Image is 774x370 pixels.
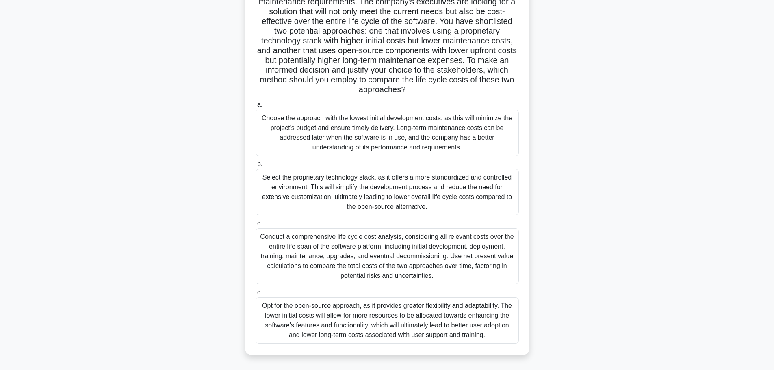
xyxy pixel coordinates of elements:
div: Conduct a comprehensive life cycle cost analysis, considering all relevant costs over the entire ... [256,228,519,284]
span: d. [257,289,262,296]
span: c. [257,220,262,227]
span: a. [257,101,262,108]
div: Select the proprietary technology stack, as it offers a more standardized and controlled environm... [256,169,519,215]
div: Choose the approach with the lowest initial development costs, as this will minimize the project'... [256,110,519,156]
div: Opt for the open-source approach, as it provides greater flexibility and adaptability. The lower ... [256,297,519,344]
span: b. [257,160,262,167]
